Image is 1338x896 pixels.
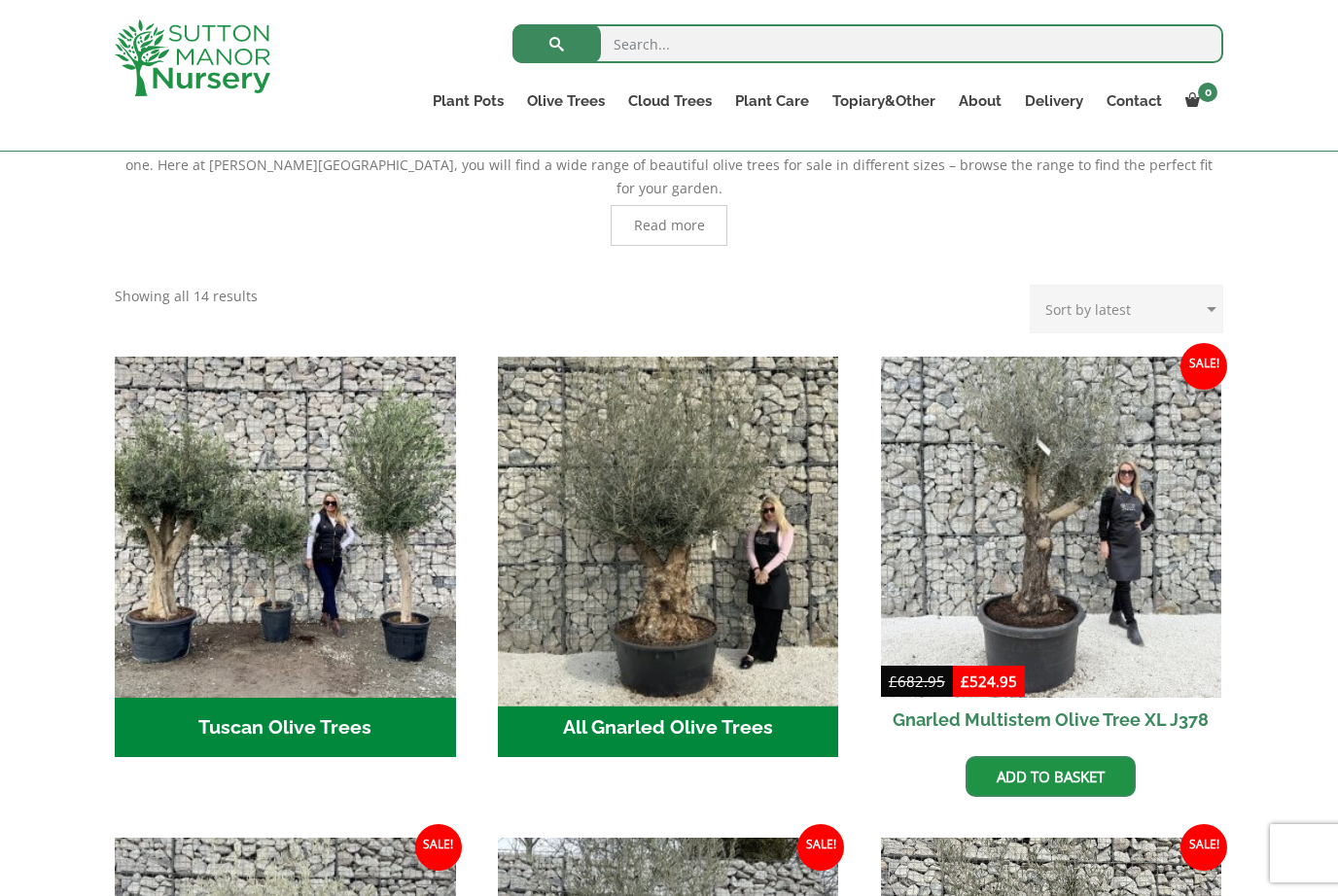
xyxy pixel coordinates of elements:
[797,824,844,871] span: Sale!
[616,87,723,115] a: Cloud Trees
[1180,824,1227,871] span: Sale!
[512,24,1223,63] input: Search...
[1013,87,1095,115] a: Delivery
[889,672,945,691] bdi: 682.95
[821,87,947,115] a: Topiary&Other
[947,87,1013,115] a: About
[115,285,258,308] p: Showing all 14 results
[634,219,705,232] span: Read more
[1198,83,1217,102] span: 0
[515,87,616,115] a: Olive Trees
[115,357,456,757] a: Visit product category Tuscan Olive Trees
[1095,87,1174,115] a: Contact
[1180,343,1227,390] span: Sale!
[966,756,1136,797] a: Add to basket: “Gnarled Multistem Olive Tree XL J378”
[881,357,1222,698] img: Gnarled Multistem Olive Tree XL J378
[489,348,847,706] img: All Gnarled Olive Trees
[115,357,456,698] img: Tuscan Olive Trees
[961,672,1017,691] bdi: 524.95
[415,824,462,871] span: Sale!
[421,87,515,115] a: Plant Pots
[498,698,839,758] h2: All Gnarled Olive Trees
[115,60,1223,246] div: Create a stunning Mediterranean-style garden with authentic olive trees imported from the finest ...
[115,698,456,758] h2: Tuscan Olive Trees
[1030,285,1223,333] select: Shop order
[723,87,821,115] a: Plant Care
[961,672,969,691] span: £
[115,19,270,96] img: logo
[881,698,1222,741] h2: Gnarled Multistem Olive Tree XL J378
[1174,87,1223,115] a: 0
[889,672,898,691] span: £
[498,357,839,757] a: Visit product category All Gnarled Olive Trees
[881,357,1222,741] a: Sale! Gnarled Multistem Olive Tree XL J378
